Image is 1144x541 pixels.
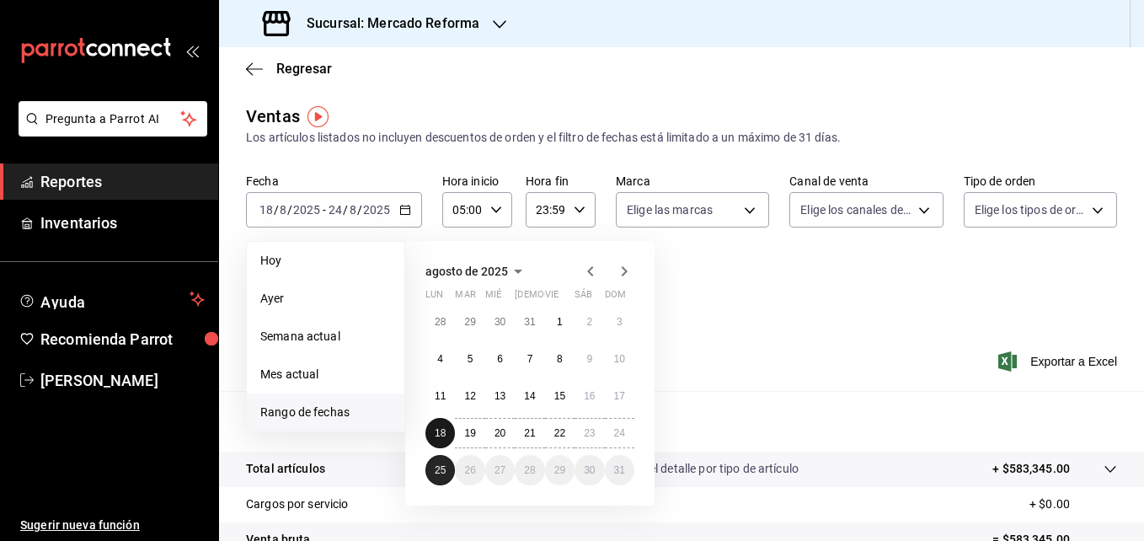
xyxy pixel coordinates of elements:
abbr: 6 de agosto de 2025 [497,353,503,365]
button: 23 de agosto de 2025 [575,418,604,448]
p: + $583,345.00 [992,460,1070,478]
button: 19 de agosto de 2025 [455,418,484,448]
abbr: 23 de agosto de 2025 [584,427,595,439]
abbr: 3 de agosto de 2025 [617,316,623,328]
button: 22 de agosto de 2025 [545,418,575,448]
button: 8 de agosto de 2025 [545,344,575,374]
p: + $0.00 [1029,495,1117,513]
input: ---- [292,203,321,217]
abbr: 12 de agosto de 2025 [464,390,475,402]
button: 3 de agosto de 2025 [605,307,634,337]
button: 1 de agosto de 2025 [545,307,575,337]
abbr: 8 de agosto de 2025 [557,353,563,365]
abbr: 21 de agosto de 2025 [524,427,535,439]
abbr: 26 de agosto de 2025 [464,464,475,476]
span: - [323,203,326,217]
span: Recomienda Parrot [40,328,205,351]
abbr: 30 de agosto de 2025 [584,464,595,476]
abbr: 16 de agosto de 2025 [584,390,595,402]
span: Mes actual [260,366,391,383]
abbr: 29 de julio de 2025 [464,316,475,328]
abbr: 11 de agosto de 2025 [435,390,446,402]
button: 14 de agosto de 2025 [515,381,544,411]
button: 10 de agosto de 2025 [605,344,634,374]
abbr: 30 de julio de 2025 [494,316,505,328]
button: 29 de julio de 2025 [455,307,484,337]
abbr: 31 de julio de 2025 [524,316,535,328]
abbr: 4 de agosto de 2025 [437,353,443,365]
span: Hoy [260,252,391,270]
h3: Sucursal: Mercado Reforma [293,13,479,34]
span: / [357,203,362,217]
span: / [287,203,292,217]
button: 2 de agosto de 2025 [575,307,604,337]
abbr: 2 de agosto de 2025 [586,316,592,328]
span: Reportes [40,170,205,193]
abbr: 7 de agosto de 2025 [527,353,533,365]
button: 15 de agosto de 2025 [545,381,575,411]
button: 20 de agosto de 2025 [485,418,515,448]
button: 30 de julio de 2025 [485,307,515,337]
div: Los artículos listados no incluyen descuentos de orden y el filtro de fechas está limitado a un m... [246,129,1117,147]
label: Hora fin [526,175,596,187]
input: -- [328,203,343,217]
abbr: 27 de agosto de 2025 [494,464,505,476]
span: Ayer [260,290,391,308]
abbr: 25 de agosto de 2025 [435,464,446,476]
p: Cargos por servicio [246,495,349,513]
button: agosto de 2025 [425,261,528,281]
div: Ventas [246,104,300,129]
button: 9 de agosto de 2025 [575,344,604,374]
span: Elige las marcas [627,201,713,218]
input: -- [279,203,287,217]
button: 30 de agosto de 2025 [575,455,604,485]
abbr: 20 de agosto de 2025 [494,427,505,439]
span: / [343,203,348,217]
abbr: domingo [605,289,626,307]
button: 18 de agosto de 2025 [425,418,455,448]
button: 25 de agosto de 2025 [425,455,455,485]
button: Pregunta a Parrot AI [19,101,207,137]
abbr: 18 de agosto de 2025 [435,427,446,439]
span: Elige los canales de venta [800,201,911,218]
button: Exportar a Excel [1002,351,1117,372]
abbr: 17 de agosto de 2025 [614,390,625,402]
span: Rango de fechas [260,404,391,421]
button: 13 de agosto de 2025 [485,381,515,411]
abbr: 28 de julio de 2025 [435,316,446,328]
button: 29 de agosto de 2025 [545,455,575,485]
abbr: sábado [575,289,592,307]
span: Inventarios [40,212,205,234]
span: Ayuda [40,289,183,309]
button: open_drawer_menu [185,44,199,57]
button: 27 de agosto de 2025 [485,455,515,485]
input: -- [349,203,357,217]
button: 7 de agosto de 2025 [515,344,544,374]
label: Canal de venta [789,175,943,187]
img: Tooltip marker [307,106,329,127]
button: 28 de julio de 2025 [425,307,455,337]
abbr: 14 de agosto de 2025 [524,390,535,402]
span: Elige los tipos de orden [975,201,1086,218]
abbr: 15 de agosto de 2025 [554,390,565,402]
button: 24 de agosto de 2025 [605,418,634,448]
a: Pregunta a Parrot AI [12,122,207,140]
abbr: 28 de agosto de 2025 [524,464,535,476]
abbr: 19 de agosto de 2025 [464,427,475,439]
button: 12 de agosto de 2025 [455,381,484,411]
abbr: 22 de agosto de 2025 [554,427,565,439]
abbr: jueves [515,289,614,307]
span: Semana actual [260,328,391,345]
span: Regresar [276,61,332,77]
abbr: 1 de agosto de 2025 [557,316,563,328]
abbr: viernes [545,289,559,307]
abbr: lunes [425,289,443,307]
button: 4 de agosto de 2025 [425,344,455,374]
button: 26 de agosto de 2025 [455,455,484,485]
button: 31 de agosto de 2025 [605,455,634,485]
abbr: 10 de agosto de 2025 [614,353,625,365]
button: 5 de agosto de 2025 [455,344,484,374]
abbr: miércoles [485,289,501,307]
button: 16 de agosto de 2025 [575,381,604,411]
